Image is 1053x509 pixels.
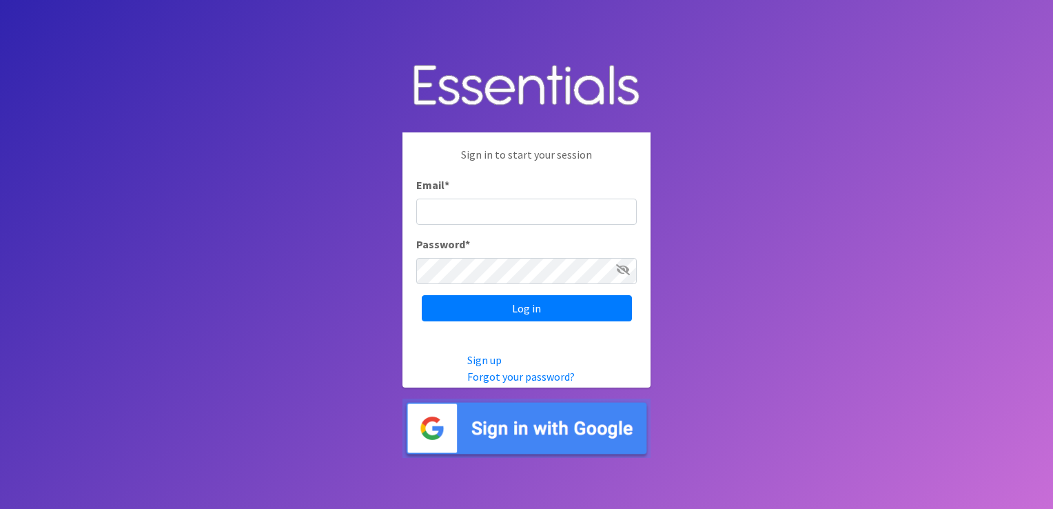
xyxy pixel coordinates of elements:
label: Password [416,236,470,252]
abbr: required [465,237,470,251]
p: Sign in to start your session [416,146,637,177]
a: Sign up [467,353,502,367]
img: Human Essentials [402,51,651,122]
input: Log in [422,295,632,321]
abbr: required [444,178,449,192]
a: Forgot your password? [467,370,575,383]
label: Email [416,177,449,193]
img: Sign in with Google [402,399,651,459]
